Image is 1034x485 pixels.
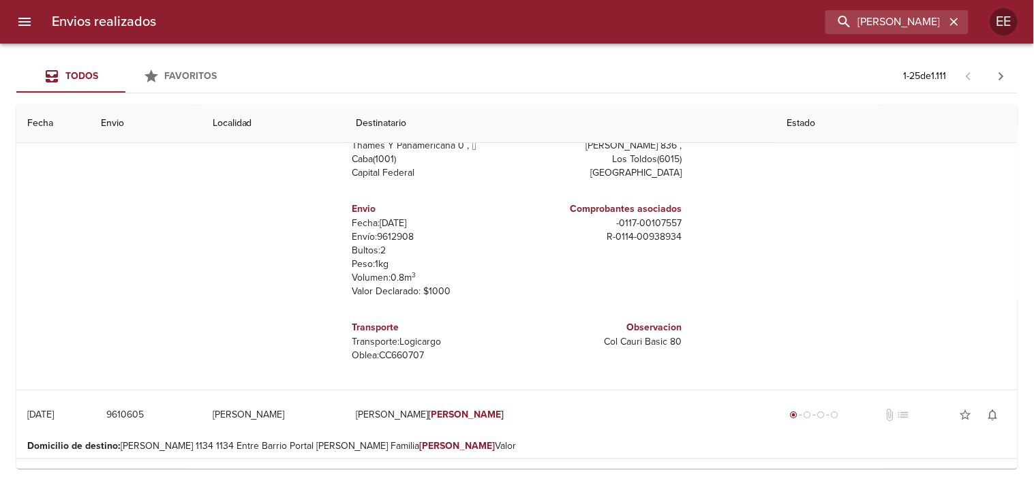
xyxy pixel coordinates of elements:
[790,411,798,419] span: radio_button_checked
[904,69,947,83] p: 1 - 25 de 1.111
[412,270,416,279] sup: 3
[787,408,842,422] div: Generado
[990,8,1018,35] div: Abrir información de usuario
[804,411,812,419] span: radio_button_unchecked
[352,335,512,349] p: Transporte: Logicargo
[165,70,217,82] span: Favoritos
[345,390,776,439] td: [PERSON_NAME]
[523,139,682,153] p: [PERSON_NAME] 836 ,
[352,139,512,153] p: Thames Y Panamericana 0 ,  
[420,440,496,452] em: [PERSON_NAME]
[825,10,945,34] input: buscar
[352,153,512,166] p: Caba ( 1001 )
[202,104,346,143] th: Localidad
[352,257,512,271] p: Peso: 1 kg
[523,166,682,180] p: [GEOGRAPHIC_DATA]
[16,60,234,93] div: Tabs Envios
[52,11,156,33] h6: Envios realizados
[65,70,98,82] span: Todos
[352,244,512,257] p: Bultos: 2
[90,104,201,143] th: Envio
[952,69,985,82] span: Pagina anterior
[352,349,512,362] p: Oblea: CC660707
[27,440,121,452] b: Domicilio de destino :
[8,5,41,38] button: menu
[952,401,979,428] button: Agregar a favoritos
[428,409,504,420] em: [PERSON_NAME]
[101,403,149,428] button: 9610605
[817,411,825,419] span: radio_button_unchecked
[959,408,973,422] span: star_border
[352,202,512,217] h6: Envio
[776,104,1018,143] th: Estado
[352,230,512,244] p: Envío: 9612908
[523,217,682,230] p: - 0117 - 00107557
[352,166,512,180] p: Capital Federal
[16,104,90,143] th: Fecha
[345,104,776,143] th: Destinatario
[352,271,512,285] p: Volumen: 0.8 m
[523,153,682,166] p: Los Toldos ( 6015 )
[352,320,512,335] h6: Transporte
[523,320,682,335] h6: Observacion
[106,407,144,424] span: 9610605
[831,411,839,419] span: radio_button_unchecked
[202,390,346,439] td: [PERSON_NAME]
[523,202,682,217] h6: Comprobantes asociados
[986,408,1000,422] span: notifications_none
[27,439,1007,453] p: [PERSON_NAME] 1134 1134 Entre Barrio Portal [PERSON_NAME] Familia Valor
[352,285,512,298] p: Valor Declarado: $ 1000
[27,409,54,420] div: [DATE]
[352,217,512,230] p: Fecha: [DATE]
[883,408,897,422] span: No tiene documentos adjuntos
[985,60,1018,93] span: Pagina siguiente
[990,8,1018,35] div: EE
[523,230,682,244] p: R - 0114 - 00938934
[523,335,682,349] p: Col Cauri Basic 80
[979,401,1007,428] button: Activar notificaciones
[897,408,911,422] span: No tiene pedido asociado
